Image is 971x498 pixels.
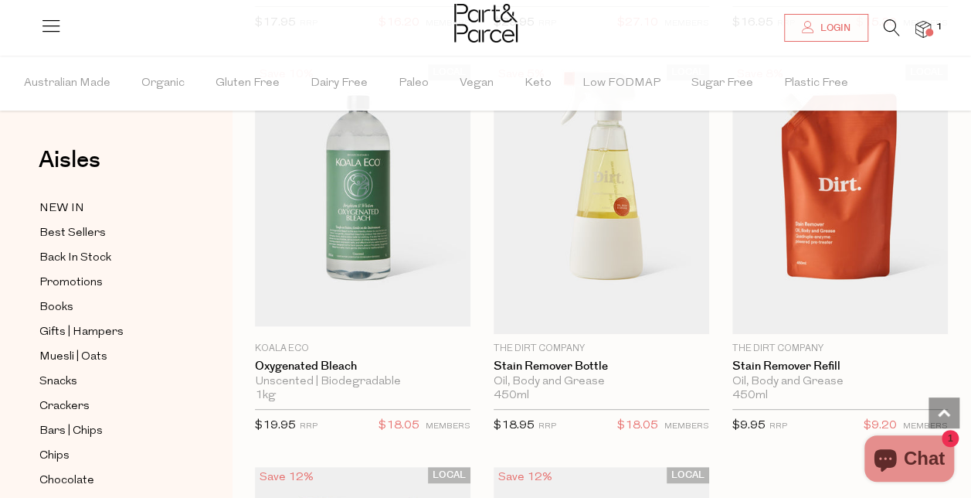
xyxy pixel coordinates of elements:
[39,273,180,292] a: Promotions
[39,249,111,268] span: Back In Stock
[454,4,518,43] img: Part&Parcel
[39,472,94,490] span: Chocolate
[39,148,100,187] a: Aisles
[255,420,296,431] span: $19.95
[300,422,317,431] small: RRP
[732,64,948,334] img: Stain Remover Refill
[141,56,185,111] span: Organic
[617,416,658,436] span: $18.05
[39,200,84,218] span: NEW IN
[864,416,897,436] span: $9.20
[538,422,556,431] small: RRP
[784,56,848,111] span: Plastic Free
[817,22,850,35] span: Login
[39,422,103,441] span: Bars | Chips
[311,56,368,111] span: Dairy Free
[769,422,787,431] small: RRP
[525,56,552,111] span: Keto
[216,56,280,111] span: Gluten Free
[39,347,180,367] a: Muesli | Oats
[39,447,70,466] span: Chips
[39,471,180,490] a: Chocolate
[732,375,948,389] div: Oil, Body and Grease
[494,467,557,488] div: Save 12%
[732,342,948,356] p: The Dirt Company
[39,446,180,466] a: Chips
[255,72,470,326] img: Oxygenated Bleach
[255,375,470,389] div: Unscented | Biodegradable
[39,421,180,441] a: Bars | Chips
[732,389,768,403] span: 450ml
[39,274,103,292] span: Promotions
[915,21,931,37] a: 1
[39,199,180,218] a: NEW IN
[39,348,107,367] span: Muesli | Oats
[255,467,318,488] div: Save 12%
[428,467,470,483] span: LOCAL
[903,422,948,431] small: MEMBERS
[494,64,709,334] img: Stain Remover Bottle
[39,224,106,243] span: Best Sellers
[255,360,470,373] a: Oxygenated Bleach
[39,143,100,177] span: Aisles
[24,56,110,111] span: Australian Made
[39,373,77,391] span: Snacks
[39,397,90,416] span: Crackers
[39,223,180,243] a: Best Sellers
[691,56,753,111] span: Sugar Free
[664,422,709,431] small: MEMBERS
[784,14,868,42] a: Login
[494,389,529,403] span: 450ml
[494,360,709,373] a: Stain Remover Bottle
[582,56,660,111] span: Low FODMAP
[399,56,429,111] span: Paleo
[39,397,180,416] a: Crackers
[932,20,946,34] span: 1
[39,323,124,342] span: Gifts | Hampers
[494,342,709,356] p: The Dirt Company
[667,467,709,483] span: LOCAL
[460,56,494,111] span: Vegan
[255,389,276,403] span: 1kg
[860,435,959,486] inbox-online-store-chat: Shopify online store chat
[39,298,180,317] a: Books
[379,416,419,436] span: $18.05
[732,420,766,431] span: $9.95
[39,372,180,391] a: Snacks
[39,298,73,317] span: Books
[39,248,180,268] a: Back In Stock
[255,342,470,356] p: Koala Eco
[732,360,948,373] a: Stain Remover Refill
[494,375,709,389] div: Oil, Body and Grease
[39,322,180,342] a: Gifts | Hampers
[494,420,535,431] span: $18.95
[426,422,470,431] small: MEMBERS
